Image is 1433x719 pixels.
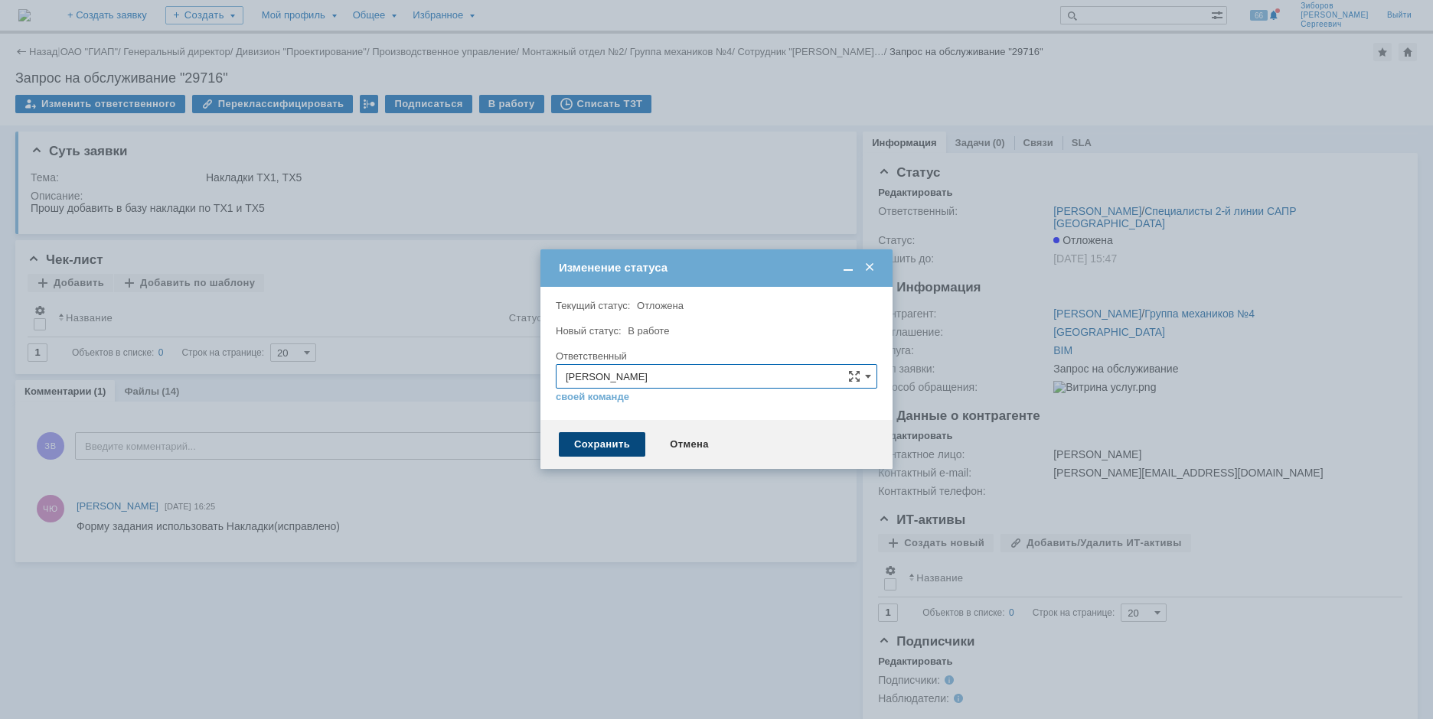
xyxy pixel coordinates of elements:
[628,325,669,337] span: В работе
[556,325,622,337] label: Новый статус:
[848,370,860,382] span: Сложная форма
[556,300,630,311] label: Текущий статус:
[556,391,629,403] a: своей команде
[556,351,874,361] div: Ответственный
[559,261,877,275] div: Изменение статуса
[841,261,856,275] span: Свернуть (Ctrl + M)
[862,261,877,275] span: Закрыть
[637,300,684,311] span: Отложена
